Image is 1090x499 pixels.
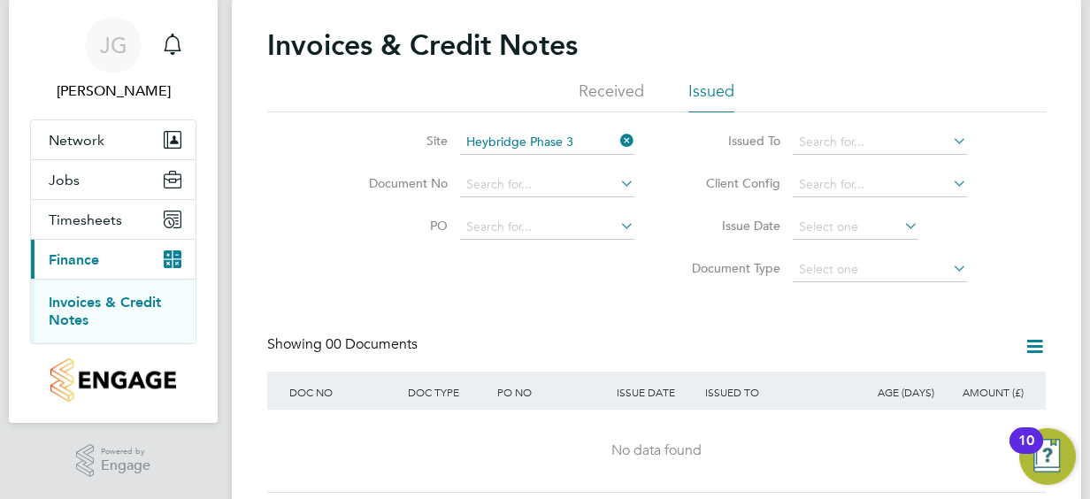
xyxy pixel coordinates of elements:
[460,215,634,240] input: Search for...
[679,218,780,234] label: Issue Date
[31,200,196,239] button: Timesheets
[793,215,918,240] input: Select one
[1018,441,1034,464] div: 10
[679,175,780,191] label: Client Config
[285,441,1028,460] div: No data found
[50,358,175,402] img: countryside-properties-logo-retina.png
[346,133,448,149] label: Site
[701,372,849,412] div: ISSUED TO
[346,175,448,191] label: Document No
[101,458,150,473] span: Engage
[579,81,644,112] li: Received
[49,132,104,149] span: Network
[30,358,196,402] a: Go to home page
[326,335,418,353] span: 00 Documents
[460,173,634,197] input: Search for...
[346,218,448,234] label: PO
[49,251,99,268] span: Finance
[679,260,780,276] label: Document Type
[31,120,196,159] button: Network
[100,34,127,57] span: JG
[30,17,196,102] a: JG[PERSON_NAME]
[460,130,634,155] input: Search for...
[612,372,702,412] div: ISSUE DATE
[49,172,80,188] span: Jobs
[267,335,421,354] div: Showing
[76,444,151,478] a: Powered byEngage
[1019,428,1076,485] button: Open Resource Center, 10 new notifications
[267,27,578,63] h2: Invoices & Credit Notes
[31,240,196,279] button: Finance
[493,372,611,412] div: PO NO
[688,81,734,112] li: Issued
[30,81,196,102] span: Joshua Groom
[285,372,403,412] div: DOC NO
[793,257,967,282] input: Select one
[793,173,967,197] input: Search for...
[849,372,939,412] div: AGE (DAYS)
[679,133,780,149] label: Issued To
[403,372,493,412] div: DOC TYPE
[49,294,161,328] a: Invoices & Credit Notes
[31,279,196,343] div: Finance
[49,211,122,228] span: Timesheets
[31,160,196,199] button: Jobs
[793,130,967,155] input: Search for...
[101,444,150,459] span: Powered by
[939,372,1028,412] div: AMOUNT (£)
